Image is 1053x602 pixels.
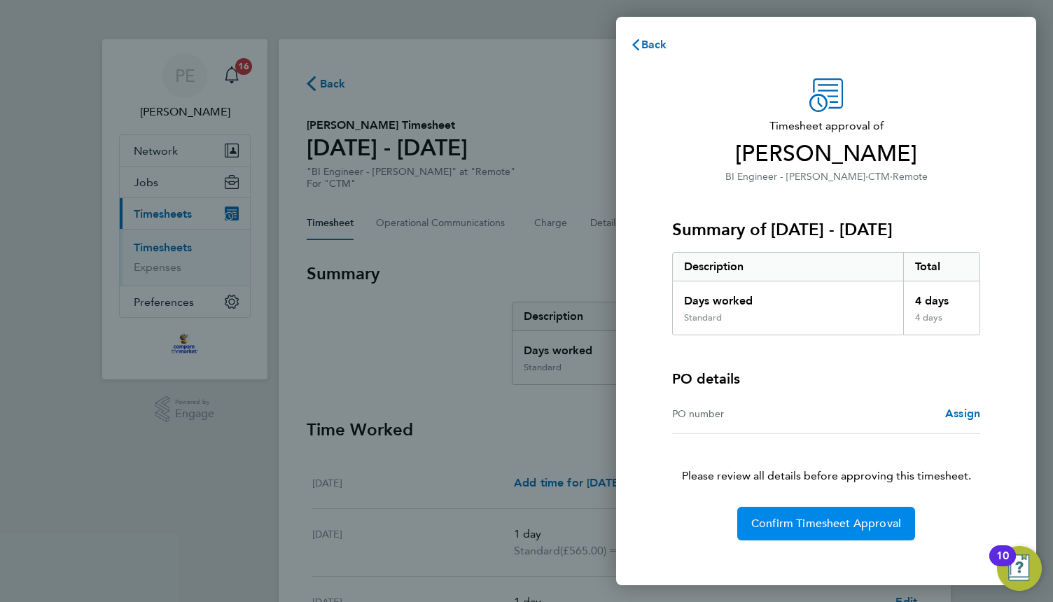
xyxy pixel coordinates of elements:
[725,171,865,183] span: BI Engineer - [PERSON_NAME]
[672,252,980,335] div: Summary of 22 - 28 Sep 2025
[903,281,980,312] div: 4 days
[751,517,901,531] span: Confirm Timesheet Approval
[672,218,980,241] h3: Summary of [DATE] - [DATE]
[903,253,980,281] div: Total
[737,507,915,540] button: Confirm Timesheet Approval
[945,407,980,420] span: Assign
[655,434,997,484] p: Please review all details before approving this timesheet.
[903,312,980,335] div: 4 days
[672,405,826,422] div: PO number
[684,312,722,323] div: Standard
[890,171,893,183] span: ·
[893,171,928,183] span: Remote
[672,140,980,168] span: [PERSON_NAME]
[641,38,667,51] span: Back
[865,171,868,183] span: ·
[673,253,903,281] div: Description
[673,281,903,312] div: Days worked
[996,556,1009,574] div: 10
[868,171,890,183] span: CTM
[616,31,681,59] button: Back
[945,405,980,422] a: Assign
[672,118,980,134] span: Timesheet approval of
[672,369,740,388] h4: PO details
[997,546,1042,591] button: Open Resource Center, 10 new notifications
